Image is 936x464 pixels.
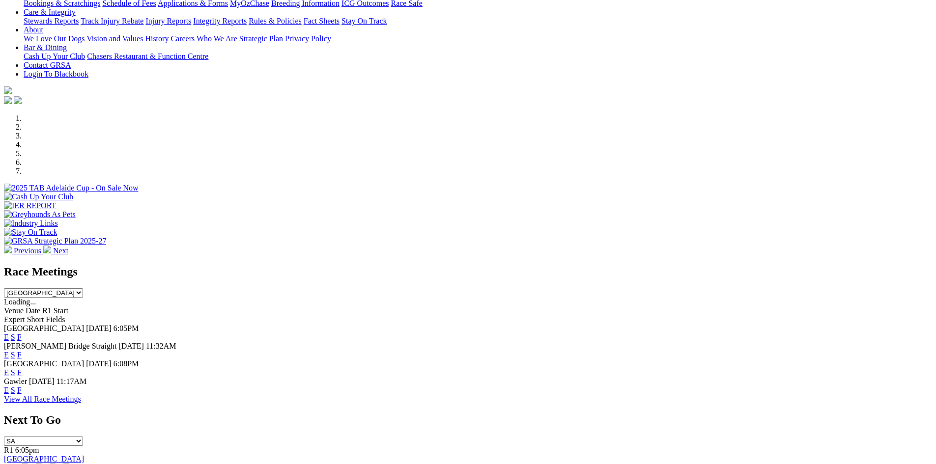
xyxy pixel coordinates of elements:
[17,386,22,394] a: F
[4,315,25,324] span: Expert
[4,446,13,454] span: R1
[145,17,191,25] a: Injury Reports
[24,34,932,43] div: About
[4,228,57,237] img: Stay On Track
[81,17,143,25] a: Track Injury Rebate
[341,17,387,25] a: Stay On Track
[86,34,143,43] a: Vision and Values
[4,201,56,210] img: IER REPORT
[4,246,12,253] img: chevron-left-pager-white.svg
[17,333,22,341] a: F
[239,34,283,43] a: Strategic Plan
[193,17,247,25] a: Integrity Reports
[29,377,55,385] span: [DATE]
[4,265,932,278] h2: Race Meetings
[4,395,81,403] a: View All Race Meetings
[4,210,76,219] img: Greyhounds As Pets
[304,17,340,25] a: Fact Sheets
[145,34,169,43] a: History
[4,413,932,427] h2: Next To Go
[17,368,22,377] a: F
[4,96,12,104] img: facebook.svg
[86,324,112,332] span: [DATE]
[15,446,39,454] span: 6:05pm
[4,219,58,228] img: Industry Links
[11,351,15,359] a: S
[87,52,208,60] a: Chasers Restaurant & Function Centre
[4,192,73,201] img: Cash Up Your Club
[4,306,24,315] span: Venue
[24,70,88,78] a: Login To Blackbook
[46,315,65,324] span: Fields
[249,17,302,25] a: Rules & Policies
[4,351,9,359] a: E
[14,246,41,255] span: Previous
[285,34,331,43] a: Privacy Policy
[24,17,79,25] a: Stewards Reports
[4,324,84,332] span: [GEOGRAPHIC_DATA]
[14,96,22,104] img: twitter.svg
[53,246,68,255] span: Next
[170,34,195,43] a: Careers
[24,26,43,34] a: About
[27,315,44,324] span: Short
[4,237,106,246] img: GRSA Strategic Plan 2025-27
[4,246,43,255] a: Previous
[42,306,68,315] span: R1 Start
[24,43,67,52] a: Bar & Dining
[4,298,36,306] span: Loading...
[24,52,932,61] div: Bar & Dining
[43,246,68,255] a: Next
[113,324,139,332] span: 6:05PM
[118,342,144,350] span: [DATE]
[4,386,9,394] a: E
[4,184,139,192] img: 2025 TAB Adelaide Cup - On Sale Now
[11,333,15,341] a: S
[146,342,176,350] span: 11:32AM
[17,351,22,359] a: F
[4,377,27,385] span: Gawler
[57,377,87,385] span: 11:17AM
[4,333,9,341] a: E
[24,8,76,16] a: Care & Integrity
[11,386,15,394] a: S
[26,306,40,315] span: Date
[4,86,12,94] img: logo-grsa-white.png
[24,52,85,60] a: Cash Up Your Club
[24,34,85,43] a: We Love Our Dogs
[4,455,84,463] a: [GEOGRAPHIC_DATA]
[43,246,51,253] img: chevron-right-pager-white.svg
[4,368,9,377] a: E
[24,17,932,26] div: Care & Integrity
[11,368,15,377] a: S
[86,359,112,368] span: [DATE]
[113,359,139,368] span: 6:08PM
[197,34,237,43] a: Who We Are
[24,61,71,69] a: Contact GRSA
[4,342,116,350] span: [PERSON_NAME] Bridge Straight
[4,359,84,368] span: [GEOGRAPHIC_DATA]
